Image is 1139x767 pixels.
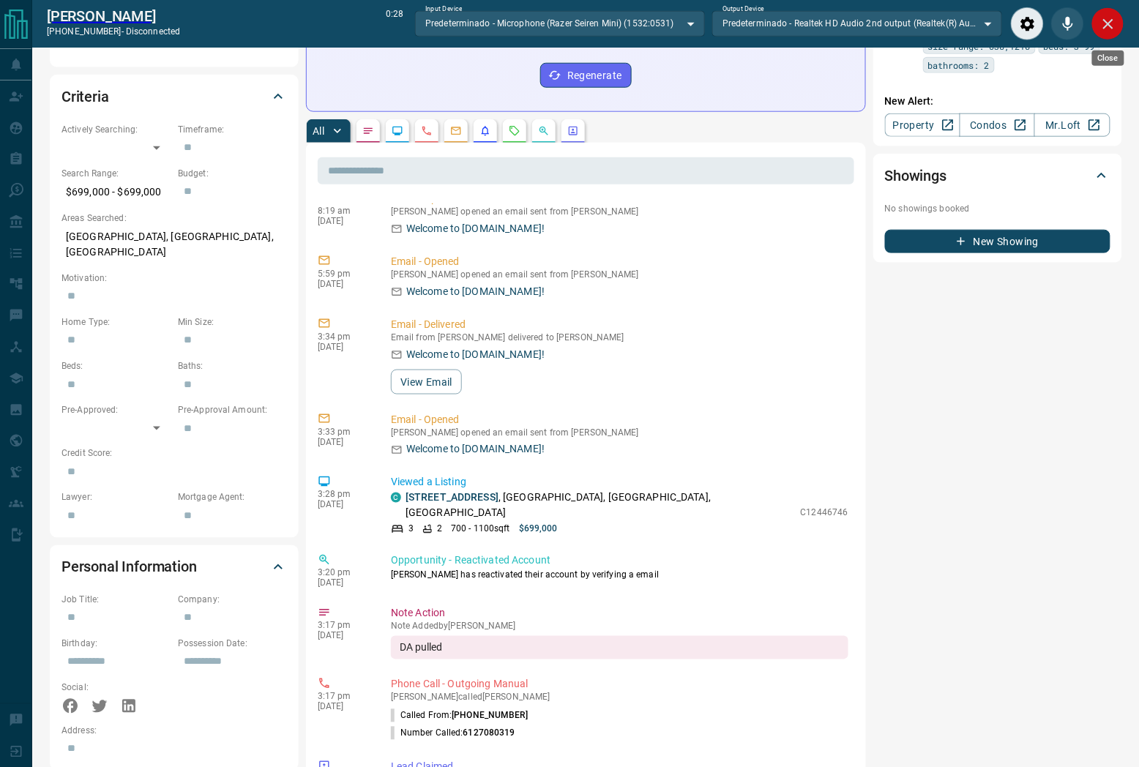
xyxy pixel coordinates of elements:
[722,4,764,14] label: Output Device
[712,11,1002,36] div: Predeterminado - Realtek HD Audio 2nd output (Realtek(R) Audio)
[178,315,287,329] p: Min Size:
[61,491,171,504] p: Lawyer:
[391,709,528,722] p: Called From:
[885,230,1110,253] button: New Showing
[61,555,197,579] h2: Personal Information
[318,206,369,216] p: 8:19 am
[538,125,550,137] svg: Opportunities
[318,500,369,510] p: [DATE]
[391,370,462,394] button: View Email
[567,125,579,137] svg: Agent Actions
[406,492,498,504] a: [STREET_ADDRESS]
[406,347,545,362] p: Welcome to [DOMAIN_NAME]!
[801,506,848,520] p: C12446746
[463,728,515,738] span: 6127080319
[391,332,848,343] p: Email from [PERSON_NAME] delivered to [PERSON_NAME]
[318,568,369,578] p: 3:20 pm
[61,447,287,460] p: Credit Score:
[415,11,705,36] div: Predeterminado - Microphone (Razer Seiren Mini) (1532:0531)
[391,493,401,503] div: condos.ca
[61,594,171,607] p: Job Title:
[391,727,515,740] p: Number Called:
[178,594,287,607] p: Company:
[391,569,848,582] p: [PERSON_NAME] has reactivated their account by verifying a email
[885,164,947,187] h2: Showings
[61,550,287,585] div: Personal Information
[406,221,545,236] p: Welcome to [DOMAIN_NAME]!
[318,279,369,289] p: [DATE]
[61,272,287,285] p: Motivation:
[1011,7,1044,40] div: Audio Settings
[318,692,369,702] p: 3:17 pm
[885,113,960,137] a: Property
[318,437,369,447] p: [DATE]
[406,442,545,457] p: Welcome to [DOMAIN_NAME]!
[61,225,287,264] p: [GEOGRAPHIC_DATA], [GEOGRAPHIC_DATA], [GEOGRAPHIC_DATA]
[318,342,369,352] p: [DATE]
[391,553,848,569] p: Opportunity - Reactivated Account
[318,427,369,437] p: 3:33 pm
[391,254,848,269] p: Email - Opened
[61,180,171,204] p: $699,000 - $699,000
[178,637,287,651] p: Possession Date:
[391,636,848,659] div: DA pulled
[318,216,369,226] p: [DATE]
[386,7,403,40] p: 0:28
[408,523,414,536] p: 3
[450,125,462,137] svg: Emails
[178,123,287,136] p: Timeframe:
[885,202,1110,215] p: No showings booked
[519,523,558,536] p: $699,000
[318,490,369,500] p: 3:28 pm
[61,637,171,651] p: Birthday:
[61,167,171,180] p: Search Range:
[61,212,287,225] p: Areas Searched:
[61,359,171,373] p: Beds:
[391,317,848,332] p: Email - Delivered
[318,702,369,712] p: [DATE]
[61,85,109,108] h2: Criteria
[61,681,171,695] p: Social:
[1091,7,1124,40] div: Close
[406,490,793,521] p: , [GEOGRAPHIC_DATA], [GEOGRAPHIC_DATA], [GEOGRAPHIC_DATA]
[540,63,632,88] button: Regenerate
[421,125,433,137] svg: Calls
[178,359,287,373] p: Baths:
[509,125,520,137] svg: Requests
[126,26,180,37] span: disconnected
[885,158,1110,193] div: Showings
[362,125,374,137] svg: Notes
[318,631,369,641] p: [DATE]
[1092,50,1124,66] div: Close
[47,25,180,38] p: [PHONE_NUMBER] -
[425,4,463,14] label: Input Device
[1051,7,1084,40] div: Mute
[960,113,1035,137] a: Condos
[61,123,171,136] p: Actively Searching:
[391,206,848,217] p: [PERSON_NAME] opened an email sent from [PERSON_NAME]
[1034,113,1110,137] a: Mr.Loft
[479,125,491,137] svg: Listing Alerts
[391,677,848,692] p: Phone Call - Outgoing Manual
[391,621,848,632] p: Note Added by [PERSON_NAME]
[391,412,848,427] p: Email - Opened
[318,621,369,631] p: 3:17 pm
[313,126,324,136] p: All
[391,606,848,621] p: Note Action
[61,403,171,416] p: Pre-Approved:
[928,58,990,72] span: bathrooms: 2
[178,167,287,180] p: Budget:
[392,125,403,137] svg: Lead Browsing Activity
[61,79,287,114] div: Criteria
[391,269,848,280] p: [PERSON_NAME] opened an email sent from [PERSON_NAME]
[318,332,369,342] p: 3:34 pm
[406,284,545,299] p: Welcome to [DOMAIN_NAME]!
[391,692,848,703] p: [PERSON_NAME] called [PERSON_NAME]
[885,94,1110,109] p: New Alert:
[451,523,510,536] p: 700 - 1100 sqft
[318,269,369,279] p: 5:59 pm
[178,491,287,504] p: Mortgage Agent:
[61,315,171,329] p: Home Type:
[318,578,369,588] p: [DATE]
[391,427,848,438] p: [PERSON_NAME] opened an email sent from [PERSON_NAME]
